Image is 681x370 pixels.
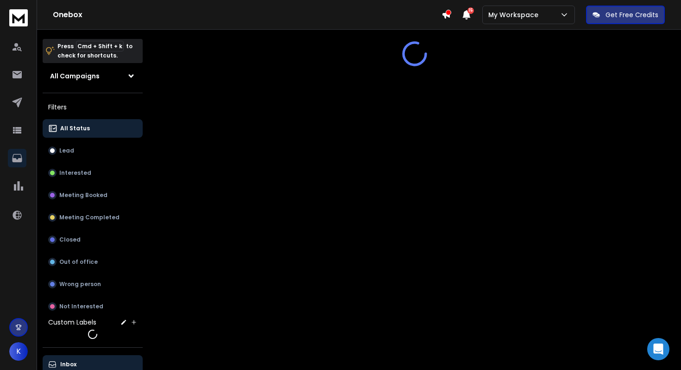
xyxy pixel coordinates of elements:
button: All Campaigns [43,67,143,85]
p: Closed [59,236,81,243]
button: All Status [43,119,143,138]
p: Get Free Credits [605,10,658,19]
h3: Filters [43,101,143,114]
button: Meeting Completed [43,208,143,227]
p: Wrong person [59,281,101,288]
button: K [9,342,28,361]
button: Interested [43,164,143,182]
img: logo [9,9,28,26]
button: Get Free Credits [586,6,665,24]
div: Open Intercom Messenger [647,338,669,360]
p: Not Interested [59,303,103,310]
button: Out of office [43,253,143,271]
h1: All Campaigns [50,71,100,81]
button: Wrong person [43,275,143,293]
h1: Onebox [53,9,441,20]
p: Inbox [60,361,76,368]
p: Press to check for shortcuts. [57,42,132,60]
h3: Custom Labels [48,318,96,327]
p: Out of office [59,258,98,266]
p: Meeting Completed [59,214,120,221]
button: Closed [43,230,143,249]
button: Meeting Booked [43,186,143,204]
button: Not Interested [43,297,143,316]
p: All Status [60,125,90,132]
p: Meeting Booked [59,191,107,199]
span: 15 [467,7,474,14]
button: Lead [43,141,143,160]
p: Interested [59,169,91,177]
p: My Workspace [488,10,542,19]
span: Cmd + Shift + k [76,41,124,51]
p: Lead [59,147,74,154]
